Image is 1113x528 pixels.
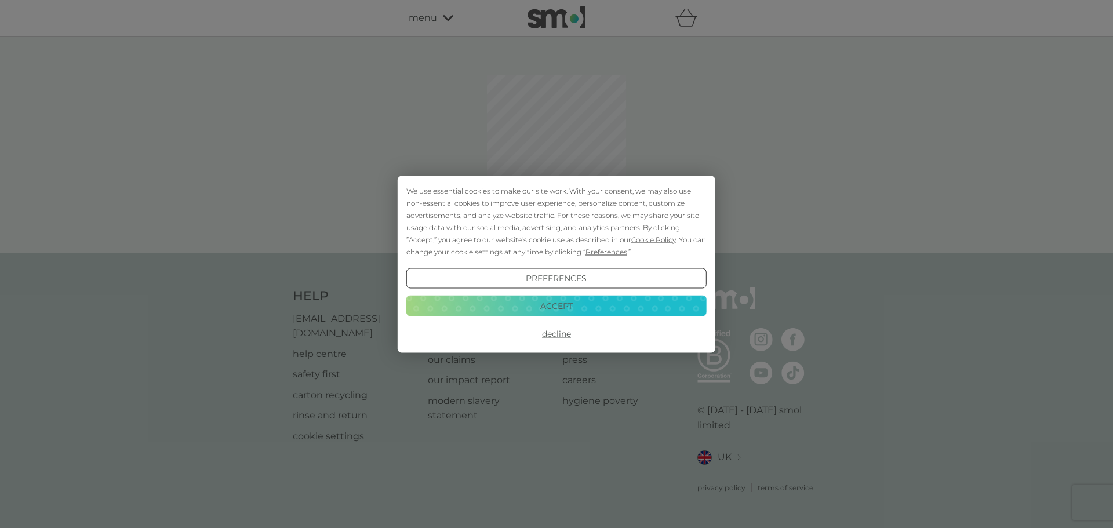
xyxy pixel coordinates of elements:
div: Cookie Consent Prompt [398,176,715,352]
span: Preferences [585,247,627,256]
div: We use essential cookies to make our site work. With your consent, we may also use non-essential ... [406,184,707,257]
button: Preferences [406,268,707,289]
button: Decline [406,323,707,344]
button: Accept [406,296,707,316]
span: Cookie Policy [631,235,676,243]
